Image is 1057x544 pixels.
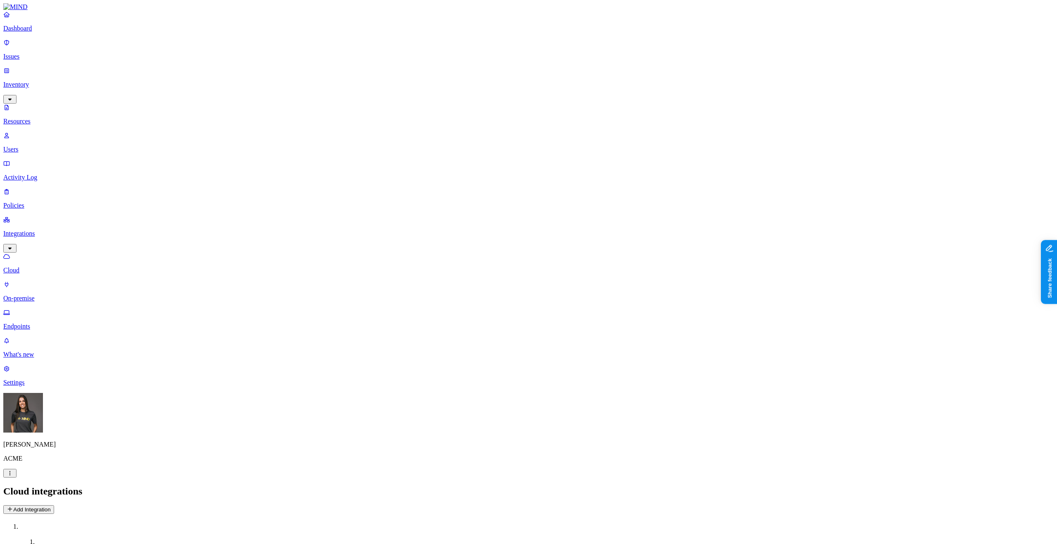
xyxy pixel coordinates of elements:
p: Issues [3,53,1054,60]
a: Resources [3,104,1054,125]
a: Endpoints [3,309,1054,330]
p: Endpoints [3,323,1054,330]
a: Issues [3,39,1054,60]
p: Policies [3,202,1054,209]
p: Settings [3,379,1054,386]
a: Users [3,132,1054,153]
a: Policies [3,188,1054,209]
a: What's new [3,337,1054,358]
p: What's new [3,351,1054,358]
p: Cloud [3,267,1054,274]
a: MIND [3,3,1054,11]
button: Add Integration [3,505,54,514]
a: On-premise [3,281,1054,302]
a: Activity Log [3,160,1054,181]
p: [PERSON_NAME] [3,441,1054,448]
img: MIND [3,3,28,11]
a: Dashboard [3,11,1054,32]
a: Settings [3,365,1054,386]
p: Dashboard [3,25,1054,32]
h2: Cloud integrations [3,486,1054,497]
p: Resources [3,118,1054,125]
p: Inventory [3,81,1054,88]
p: Users [3,146,1054,153]
img: Gal Cohen [3,393,43,433]
p: ACME [3,455,1054,462]
p: On-premise [3,295,1054,302]
a: Cloud [3,253,1054,274]
p: Integrations [3,230,1054,237]
p: Activity Log [3,174,1054,181]
a: Inventory [3,67,1054,102]
a: Integrations [3,216,1054,251]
